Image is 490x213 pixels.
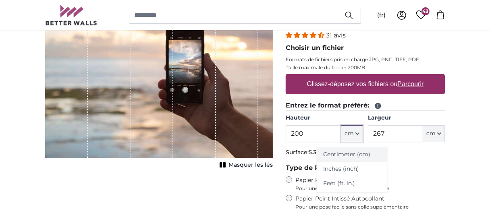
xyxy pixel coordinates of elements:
[309,149,328,156] span: 5.34m²
[295,176,445,192] label: Papier Peint Intissé Classique
[286,163,445,173] legend: Type de Papier Peint
[368,114,445,122] label: Largeur
[286,31,326,39] span: 4.32 stars
[423,125,445,142] button: cm
[286,64,445,71] p: Taille maximale du fichier 200MB.
[295,185,445,192] span: Pour une pose traditionnelle avec colle
[286,43,445,53] legend: Choisir un fichier
[317,176,388,191] a: Feet (ft. in.)
[426,130,436,138] span: cm
[228,161,273,169] span: Masquer les lés
[286,56,445,63] p: Formats de fichiers pris en charge JPG, PNG, TIFF, PDF.
[371,8,392,23] button: (fr)
[295,195,445,210] label: Papier Peint Intissé Autocollant
[286,101,445,111] legend: Entrez le format préféré:
[326,31,346,39] span: 31 avis
[421,7,430,15] span: 43
[295,204,445,210] span: Pour une pose facile sans colle supplémentaire
[286,149,445,157] p: Surface:
[317,147,388,162] a: Centimeter (cm)
[286,114,363,122] label: Hauteur
[317,162,388,176] a: Inches (inch)
[398,81,424,87] u: Parcourir
[304,76,427,92] label: Glissez-déposez vos fichiers ou
[217,159,273,171] button: Masquer les lés
[45,5,98,25] img: Betterwalls
[345,130,354,138] span: cm
[341,125,363,142] button: cm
